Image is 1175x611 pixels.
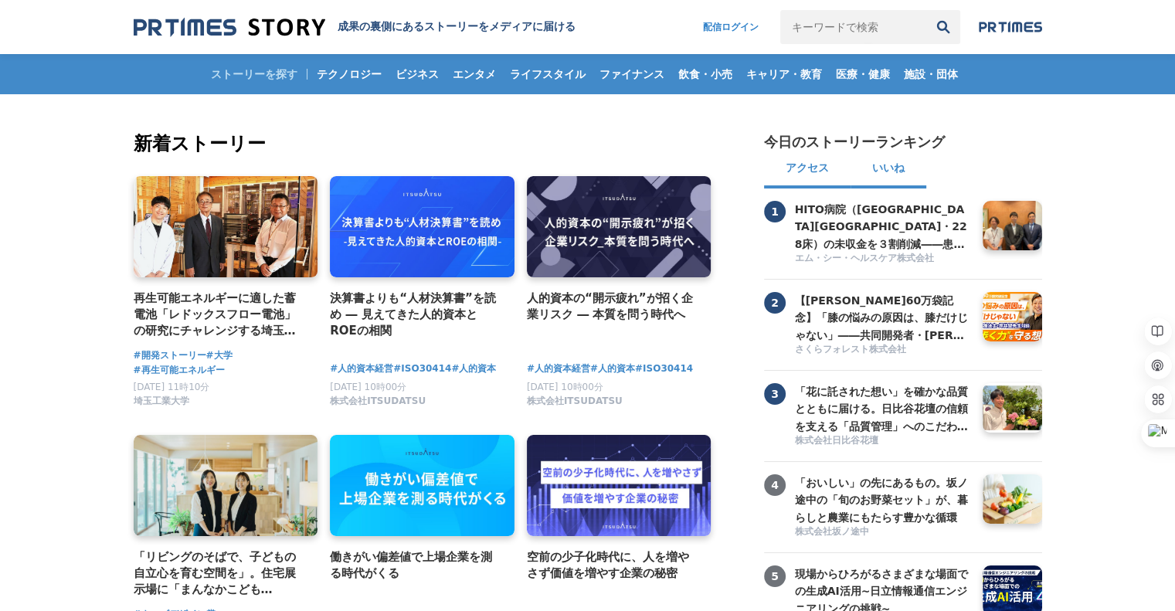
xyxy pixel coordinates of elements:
a: テクノロジー [311,54,388,94]
a: 再生可能エネルギーに適した蓄電池「レドックスフロー電池」の研究にチャレンジする埼玉工業大学 [134,290,306,340]
a: #開発ストーリー [134,348,206,363]
img: 成果の裏側にあるストーリーをメディアに届ける [134,17,325,38]
a: 医療・健康 [830,54,896,94]
span: 2 [764,292,786,314]
span: エム・シー・ヘルスケア株式会社 [795,252,934,265]
span: 5 [764,565,786,587]
span: ビジネス [389,67,445,81]
span: [DATE] 11時10分 [134,382,210,392]
a: 人的資本の“開示疲れ”が招く企業リスク ― 本質を問う時代へ [527,290,699,324]
span: キャリア・教育 [740,67,828,81]
a: さくらフォレスト株式会社 [795,343,971,358]
button: アクセス [764,151,851,188]
a: 株式会社ITSUDATSU [527,399,623,410]
a: #人的資本 [590,362,635,376]
a: #再生可能エネルギー [134,363,225,378]
span: 株式会社ITSUDATSU [330,395,426,408]
img: prtimes [979,21,1042,33]
a: #ISO30414 [393,362,451,376]
a: 株式会社坂ノ途中 [795,525,971,540]
a: #ISO30414 [635,362,693,376]
span: さくらフォレスト株式会社 [795,343,906,356]
h3: 【[PERSON_NAME]60万袋記念】「膝の悩みの原因は、膝だけじゃない」――共同開発者・[PERSON_NAME]先生と語る、"歩く力"を守る想い【共同開発者対談】 [795,292,971,344]
a: ファイナンス [593,54,671,94]
span: ファイナンス [593,67,671,81]
span: [DATE] 10時00分 [330,382,406,392]
button: いいね [851,151,926,188]
span: エンタメ [447,67,502,81]
span: テクノロジー [311,67,388,81]
a: エム・シー・ヘルスケア株式会社 [795,252,971,266]
a: #人的資本 [451,362,496,376]
span: 株式会社日比谷花壇 [795,434,878,447]
h3: 「おいしい」の先にあるもの。坂ノ途中の「旬のお野菜セット」が、暮らしと農業にもたらす豊かな循環 [795,474,971,526]
span: 医療・健康 [830,67,896,81]
a: 働きがい偏差値で上場企業を測る時代がくる [330,548,502,582]
span: 4 [764,474,786,496]
span: 埼玉工業大学 [134,395,189,408]
span: 株式会社ITSUDATSU [527,395,623,408]
h1: 成果の裏側にあるストーリーをメディアに届ける [338,20,576,34]
span: 株式会社坂ノ途中 [795,525,869,538]
span: ライフスタイル [504,67,592,81]
span: 3 [764,383,786,405]
a: 配信ログイン [688,10,774,44]
a: #人的資本経営 [330,362,393,376]
a: 空前の少子化時代に、人を増やさず価値を増やす企業の秘密 [527,548,699,582]
a: 埼玉工業大学 [134,399,189,410]
span: 施設・団体 [898,67,964,81]
a: 決算書よりも“人材決算書”を読め ― 見えてきた人的資本とROEの相関 [330,290,502,340]
a: 施設・団体 [898,54,964,94]
span: 1 [764,201,786,222]
a: 成果の裏側にあるストーリーをメディアに届ける 成果の裏側にあるストーリーをメディアに届ける [134,17,576,38]
a: キャリア・教育 [740,54,828,94]
a: 飲食・小売 [672,54,739,94]
h3: HITO病院（[GEOGRAPHIC_DATA][GEOGRAPHIC_DATA]・228床）の未収金を３割削減――患者にも現場にも優しい入院医療費の未収金対策（ナップ賃貸保証）がもたらす安心と... [795,201,971,253]
a: 「花に託された想い」を確かな品質とともに届ける。日比谷花壇の信頼を支える「品質管理」へのこだわりとは。 [795,383,971,433]
h2: 新着ストーリー [134,130,715,158]
a: 「リビングのそばで、子どもの自立心を育む空間を」。住宅展示場に「まんなかこどもBASE」を作った２人の女性社員 [134,548,306,599]
a: HITO病院（[GEOGRAPHIC_DATA][GEOGRAPHIC_DATA]・228床）の未収金を３割削減――患者にも現場にも優しい入院医療費の未収金対策（ナップ賃貸保証）がもたらす安心と... [795,201,971,250]
a: 株式会社ITSUDATSU [330,399,426,410]
h3: 「花に託された想い」を確かな品質とともに届ける。日比谷花壇の信頼を支える「品質管理」へのこだわりとは。 [795,383,971,435]
a: ライフスタイル [504,54,592,94]
a: 【[PERSON_NAME]60万袋記念】「膝の悩みの原因は、膝だけじゃない」――共同開発者・[PERSON_NAME]先生と語る、"歩く力"を守る想い【共同開発者対談】 [795,292,971,341]
a: #人的資本経営 [527,362,590,376]
input: キーワードで検索 [780,10,926,44]
span: [DATE] 10時00分 [527,382,603,392]
h2: 今日のストーリーランキング [764,133,945,151]
a: 「おいしい」の先にあるもの。坂ノ途中の「旬のお野菜セット」が、暮らしと農業にもたらす豊かな循環 [795,474,971,524]
span: 飲食・小売 [672,67,739,81]
a: エンタメ [447,54,502,94]
a: 株式会社日比谷花壇 [795,434,971,449]
button: 検索 [926,10,960,44]
a: ビジネス [389,54,445,94]
a: #大学 [206,348,233,363]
